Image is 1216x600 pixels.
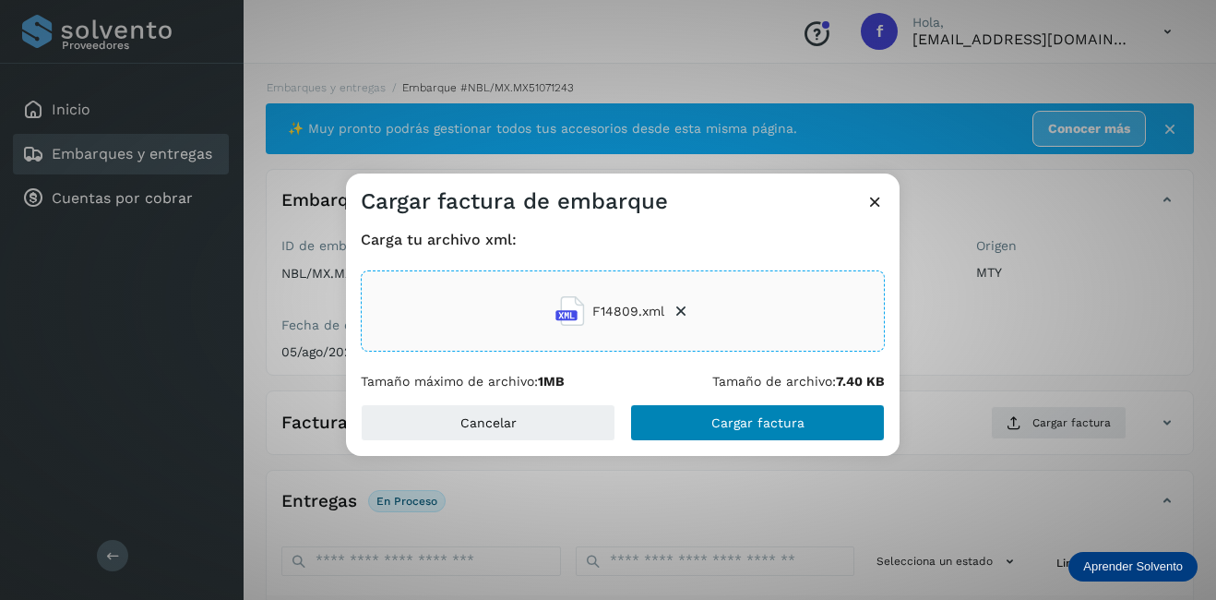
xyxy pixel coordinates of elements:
span: Cancelar [460,416,517,429]
b: 1MB [538,374,565,389]
h3: Cargar factura de embarque [361,188,668,215]
span: F14809.xml [592,302,664,321]
button: Cargar factura [630,404,885,441]
p: Tamaño máximo de archivo: [361,374,565,390]
h4: Carga tu archivo xml: [361,231,885,248]
span: Cargar factura [711,416,805,429]
b: 7.40 KB [836,374,885,389]
button: Cancelar [361,404,615,441]
div: Aprender Solvento [1068,552,1198,582]
p: Aprender Solvento [1083,559,1183,574]
p: Tamaño de archivo: [712,374,885,390]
